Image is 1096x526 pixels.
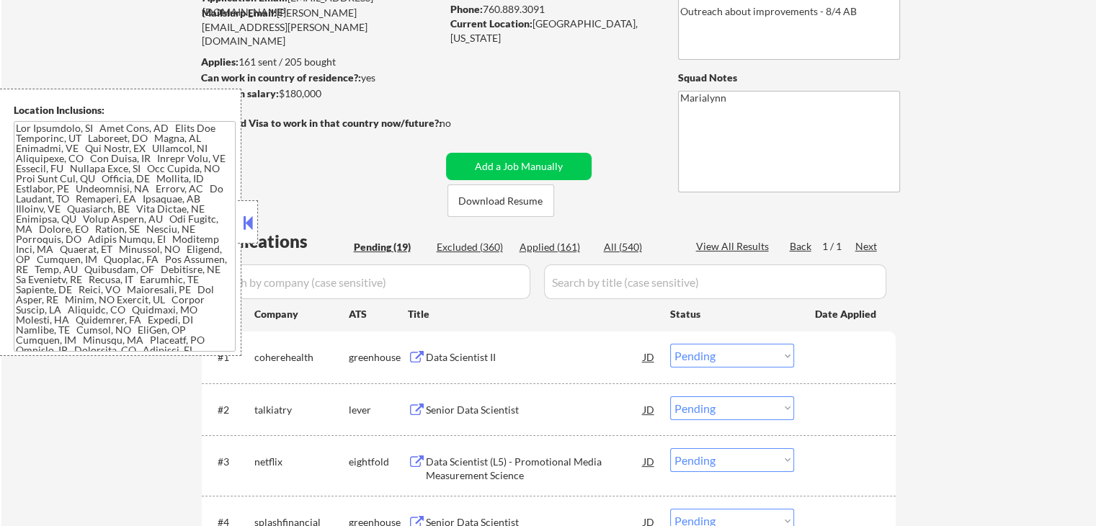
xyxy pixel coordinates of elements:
strong: Phone: [450,3,483,15]
div: #3 [218,455,243,469]
div: View All Results [696,239,773,254]
div: Applied (161) [520,240,592,254]
div: All (540) [604,240,676,254]
strong: Applies: [201,55,239,68]
div: Status [670,300,794,326]
div: JD [642,344,656,370]
div: Applications [206,233,349,250]
div: Senior Data Scientist [426,403,643,417]
div: JD [642,396,656,422]
div: Next [855,239,878,254]
div: 1 / 1 [822,239,855,254]
div: [PERSON_NAME][EMAIL_ADDRESS][PERSON_NAME][DOMAIN_NAME] [202,6,441,48]
strong: Will need Visa to work in that country now/future?: [202,117,442,129]
div: Squad Notes [678,71,900,85]
div: $180,000 [201,86,441,101]
div: eightfold [349,455,408,469]
div: Date Applied [815,307,878,321]
button: Download Resume [447,184,554,217]
div: Data Scientist (L5) - Promotional Media Measurement Science [426,455,643,483]
strong: Minimum salary: [201,87,279,99]
div: Excluded (360) [437,240,509,254]
div: #1 [218,350,243,365]
div: Company [254,307,349,321]
div: 760.889.3091 [450,2,654,17]
strong: Can work in country of residence?: [201,71,361,84]
input: Search by company (case sensitive) [206,264,530,299]
strong: Current Location: [450,17,533,30]
strong: Mailslurp Email: [202,6,277,19]
button: Add a Job Manually [446,153,592,180]
input: Search by title (case sensitive) [544,264,886,299]
div: greenhouse [349,350,408,365]
div: [GEOGRAPHIC_DATA], [US_STATE] [450,17,654,45]
div: ATS [349,307,408,321]
div: lever [349,403,408,417]
div: yes [201,71,437,85]
div: Pending (19) [354,240,426,254]
div: coherehealth [254,350,349,365]
div: 161 sent / 205 bought [201,55,441,69]
div: Location Inclusions: [14,103,236,117]
div: talkiatry [254,403,349,417]
div: Back [790,239,813,254]
div: netflix [254,455,349,469]
div: Data Scientist II [426,350,643,365]
div: no [440,116,481,130]
div: Title [408,307,656,321]
div: JD [642,448,656,474]
div: #2 [218,403,243,417]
